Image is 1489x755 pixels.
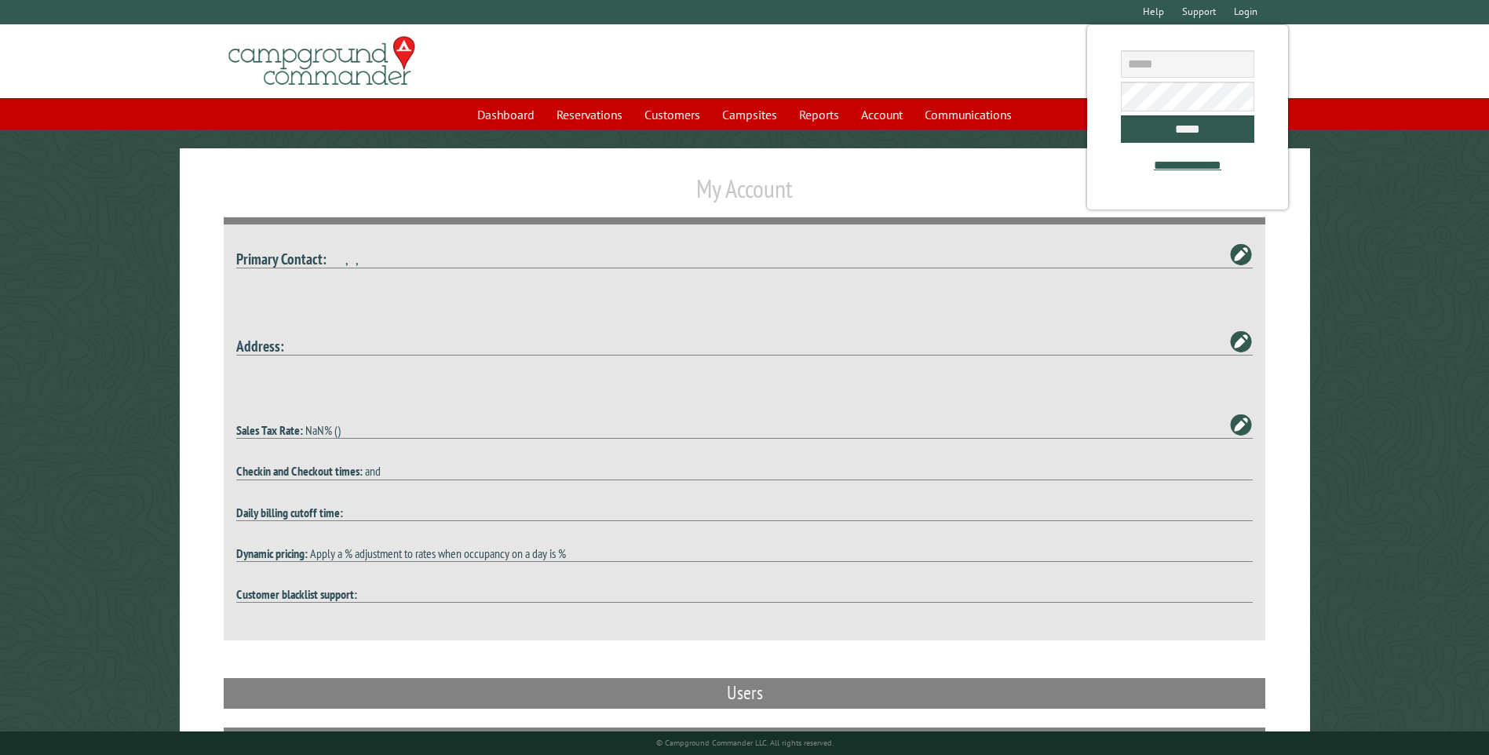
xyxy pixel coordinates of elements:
strong: Dynamic pricing: [236,545,308,561]
strong: Address: [236,336,284,356]
h4: , , [236,250,1252,268]
a: Communications [915,100,1021,129]
small: © Campground Commander LLC. All rights reserved. [656,738,834,748]
a: Campsites [713,100,786,129]
img: Campground Commander [224,31,420,92]
h2: Users [224,678,1265,708]
span: and [365,463,381,479]
a: Dashboard [468,100,544,129]
a: Customers [635,100,710,129]
strong: Daily billing cutoff time: [236,505,343,520]
strong: Sales Tax Rate: [236,422,303,438]
a: Reports [790,100,849,129]
strong: Primary Contact: [236,249,327,268]
a: Reservations [547,100,632,129]
span: Apply a % adjustment to rates when occupancy on a day is % [310,545,566,561]
h1: My Account [224,173,1265,217]
a: Account [852,100,912,129]
span: NaN% () [305,422,341,438]
strong: Checkin and Checkout times: [236,463,363,479]
strong: Customer blacklist support: [236,586,357,602]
